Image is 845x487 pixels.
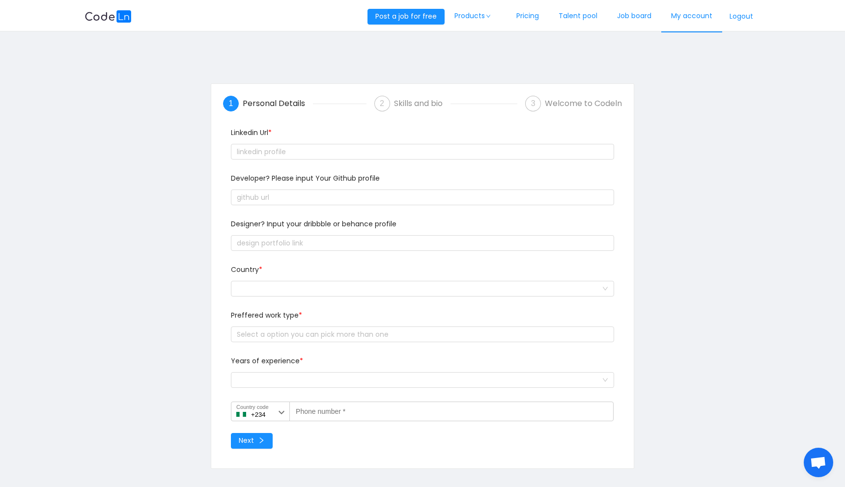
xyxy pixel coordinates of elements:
[231,433,273,449] button: Nexticon: right
[367,9,445,25] button: Post a job for free
[602,377,608,384] i: icon: down
[231,402,290,421] input: Country code
[289,402,614,421] input: Phone number *
[231,356,303,366] span: Years of experience
[602,286,608,293] i: icon: down
[380,99,384,108] span: 2
[367,11,445,21] a: Post a job for free
[231,219,396,229] span: Designer? Input your dribbble or behance profile
[394,96,451,111] div: Skills and bio
[231,235,614,251] input: design portfolio link
[545,96,622,111] div: Welcome to Codeln
[485,14,491,19] i: icon: down
[231,128,272,137] span: Linkedin Url
[228,99,233,108] span: 1
[231,173,380,183] span: Developer? Please input Your Github profile
[804,448,833,477] a: Open chat
[243,96,313,111] div: Personal Details
[237,329,604,339] div: Select a option you can pick more than one
[231,310,302,320] span: Preffered work type
[231,144,614,160] input: linkedin profile
[231,189,614,205] input: github url
[236,403,268,411] label: Country code
[722,9,760,25] button: Logout
[231,265,262,274] span: Country
[84,10,132,23] img: logobg.f302741d.svg
[531,99,535,108] span: 3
